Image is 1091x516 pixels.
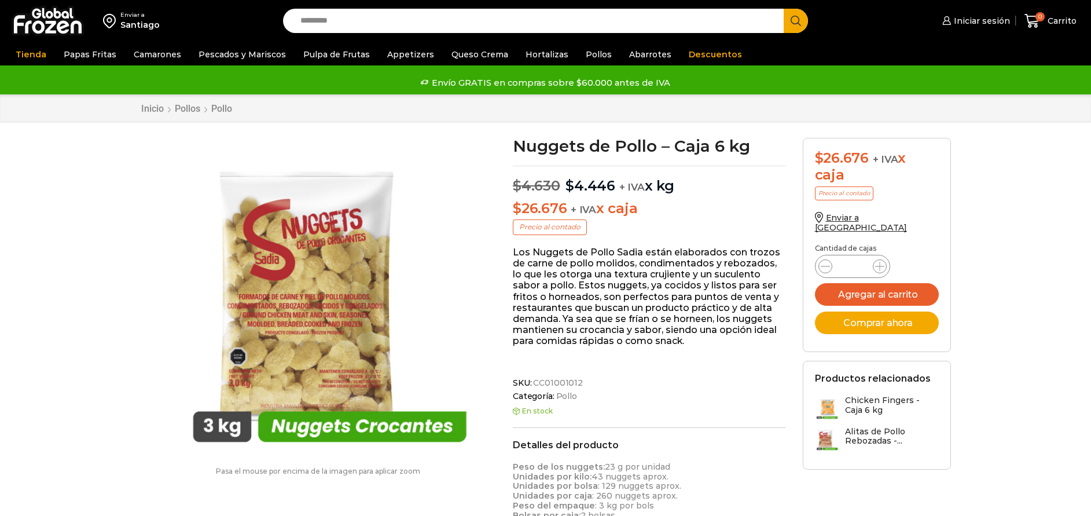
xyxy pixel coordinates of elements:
[520,43,574,65] a: Hortalizas
[513,500,595,511] strong: Peso del empaque
[513,247,785,347] p: Los Nuggets de Pollo Sadia están elaborados con trozos de carne de pollo molidos, condimentados y...
[815,186,873,200] p: Precio al contado
[842,258,864,275] input: Product quantity
[619,181,645,193] span: + IVA
[623,43,677,65] a: Abarrotes
[815,149,869,166] bdi: 26.676
[531,378,583,388] span: CC01001012
[513,481,598,491] strong: Unidades por bolsa
[845,427,939,447] h3: Alitas de Pollo Rebozadas -...
[513,200,785,217] p: x caja
[120,19,160,31] div: Santiago
[513,471,592,482] strong: Unidades por kilo:
[513,177,521,194] span: $
[446,43,514,65] a: Queso Crema
[873,153,898,165] span: + IVA
[815,427,939,452] a: Alitas de Pollo Rebozadas -...
[554,391,577,401] a: Pollo
[10,43,52,65] a: Tienda
[141,103,164,114] a: Inicio
[141,103,233,114] nav: Breadcrumb
[211,103,233,114] a: Pollo
[513,219,587,235] p: Precio al contado
[1045,15,1077,27] span: Carrito
[683,43,748,65] a: Descuentos
[513,440,785,451] h2: Detalles del producto
[565,177,574,194] span: $
[815,283,939,306] button: Agregar al carrito
[815,244,939,252] p: Cantidad de cajas
[381,43,440,65] a: Appetizers
[815,396,939,420] a: Chicken Fingers - Caja 6 kg
[951,15,1010,27] span: Iniciar sesión
[815,150,939,184] div: x caja
[845,396,939,415] h3: Chicken Fingers - Caja 6 kg
[513,462,605,472] strong: Peso de los nuggets:
[103,11,120,31] img: address-field-icon.svg
[571,204,596,215] span: + IVA
[513,177,560,194] bdi: 4.630
[171,138,488,456] img: nuggets
[1022,8,1079,35] a: 0 Carrito
[128,43,187,65] a: Camarones
[174,103,201,114] a: Pollos
[939,9,1010,32] a: Iniciar sesión
[297,43,376,65] a: Pulpa de Frutas
[58,43,122,65] a: Papas Fritas
[580,43,618,65] a: Pollos
[1035,12,1045,21] span: 0
[513,200,567,217] bdi: 26.676
[815,373,931,384] h2: Productos relacionados
[141,467,496,475] p: Pasa el mouse por encima de la imagen para aplicar zoom
[565,177,615,194] bdi: 4.446
[815,312,939,334] button: Comprar ahora
[513,378,785,388] span: SKU:
[513,407,785,415] p: En stock
[513,166,785,195] p: x kg
[513,391,785,401] span: Categoría:
[513,491,592,501] strong: Unidades por caja
[815,213,908,233] a: Enviar a [GEOGRAPHIC_DATA]
[513,200,521,217] span: $
[815,149,824,166] span: $
[784,9,808,33] button: Search button
[120,11,160,19] div: Enviar a
[513,138,785,154] h1: Nuggets de Pollo – Caja 6 kg
[193,43,292,65] a: Pescados y Mariscos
